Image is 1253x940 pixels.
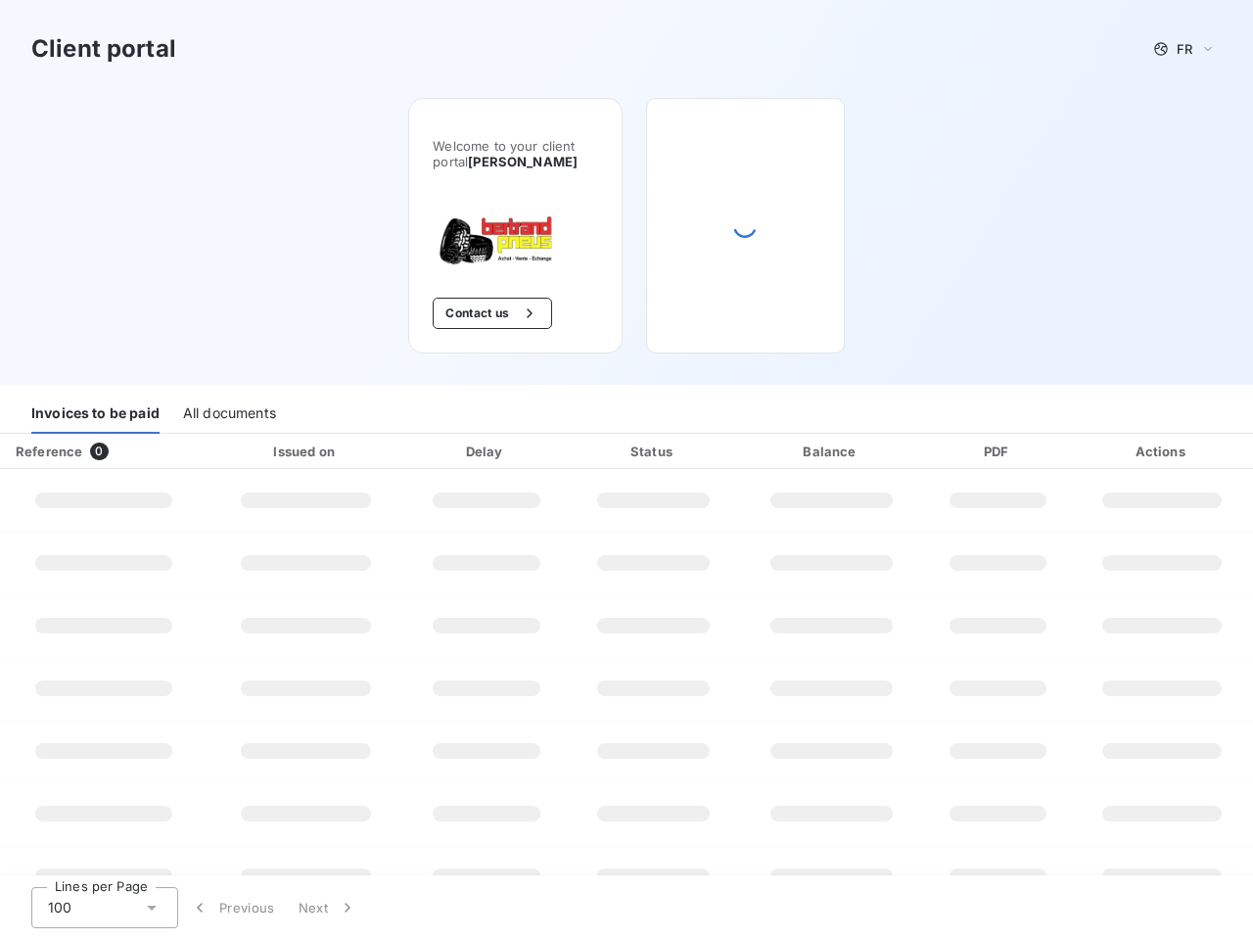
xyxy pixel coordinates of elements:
h3: Client portal [31,31,176,67]
div: All documents [183,393,276,434]
div: PDF [928,442,1067,461]
button: Next [287,887,369,928]
span: 100 [48,898,71,917]
div: Issued on [211,442,400,461]
div: Invoices to be paid [31,393,160,434]
span: Welcome to your client portal [433,138,598,169]
div: Balance [743,442,921,461]
div: Reference [16,444,82,459]
div: Delay [408,442,564,461]
button: Contact us [433,298,551,329]
div: Status [572,442,734,461]
button: Previous [178,887,287,928]
span: [PERSON_NAME] [468,154,578,169]
img: Company logo [433,216,558,266]
div: Actions [1075,442,1249,461]
span: FR [1177,41,1192,57]
span: 0 [90,443,108,460]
